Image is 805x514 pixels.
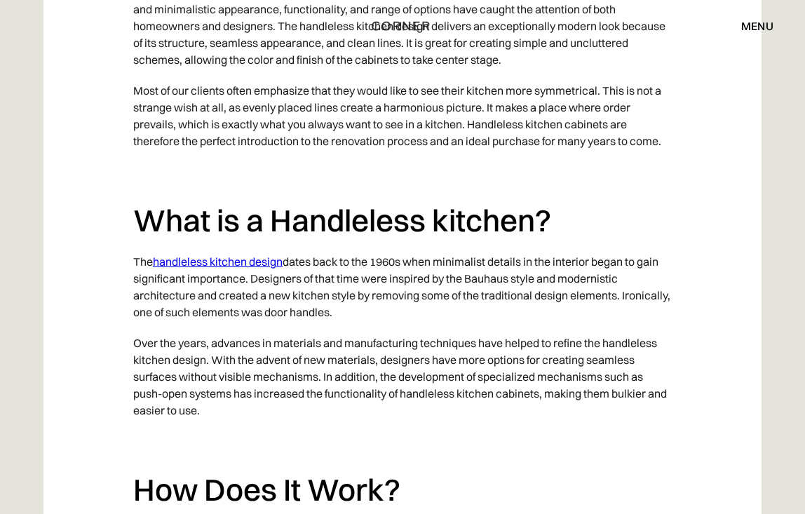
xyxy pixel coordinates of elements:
p: Over the years, advances in materials and manufacturing techniques have helped to refine the hand... [133,327,672,426]
div: menu [727,14,773,38]
p: ‍ [133,426,672,456]
a: handleless kitchen design [153,255,283,269]
p: The dates back to the 1960s when minimalist details in the interior began to gain significant imp... [133,246,672,327]
h2: What is a Handleless kitchen? [133,201,672,240]
p: Most of our clients often emphasize that they would like to see their kitchen more symmetrical. T... [133,75,672,156]
a: home [364,17,441,35]
p: ‍ [133,156,672,187]
div: menu [741,20,773,32]
h2: How Does It Work? [133,471,672,509]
